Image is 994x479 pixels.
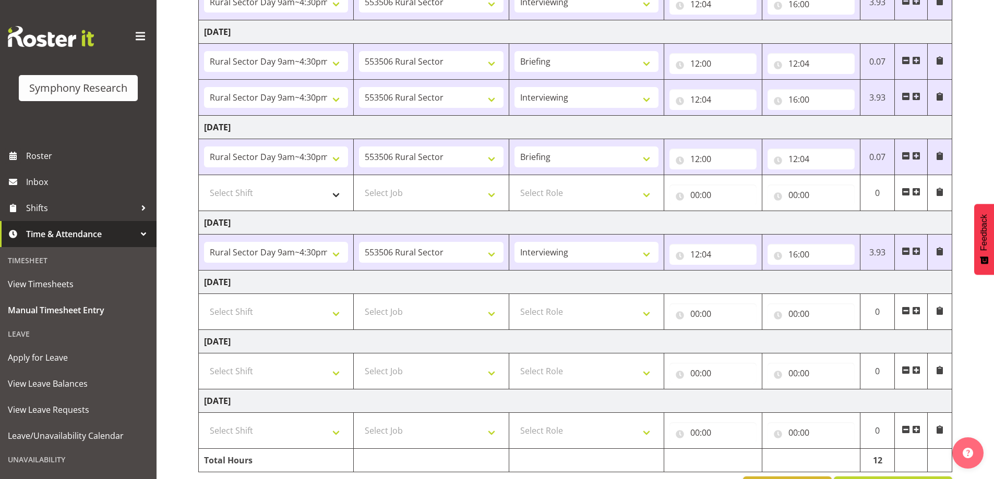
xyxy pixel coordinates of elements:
[199,330,952,353] td: [DATE]
[26,200,136,216] span: Shifts
[8,26,94,47] img: Rosterit website logo
[3,397,154,423] a: View Leave Requests
[768,185,855,205] input: Click to select...
[26,174,151,190] span: Inbox
[8,302,149,318] span: Manual Timesheet Entry
[3,250,154,271] div: Timesheet
[768,89,855,110] input: Click to select...
[669,149,757,169] input: Click to select...
[669,303,757,324] input: Click to select...
[8,276,149,292] span: View Timesheets
[199,116,952,139] td: [DATE]
[669,244,757,265] input: Click to select...
[860,80,895,116] td: 3.93
[860,413,895,449] td: 0
[768,363,855,384] input: Click to select...
[26,148,151,164] span: Roster
[669,185,757,205] input: Click to select...
[979,214,989,251] span: Feedback
[3,449,154,470] div: Unavailability
[768,244,855,265] input: Click to select...
[8,376,149,391] span: View Leave Balances
[199,389,952,413] td: [DATE]
[199,20,952,44] td: [DATE]
[669,53,757,74] input: Click to select...
[199,211,952,235] td: [DATE]
[3,371,154,397] a: View Leave Balances
[860,353,895,389] td: 0
[860,175,895,211] td: 0
[768,422,855,443] input: Click to select...
[860,139,895,175] td: 0.07
[669,89,757,110] input: Click to select...
[8,402,149,417] span: View Leave Requests
[768,149,855,169] input: Click to select...
[768,53,855,74] input: Click to select...
[8,428,149,444] span: Leave/Unavailability Calendar
[3,271,154,297] a: View Timesheets
[8,350,149,365] span: Apply for Leave
[199,449,354,472] td: Total Hours
[669,363,757,384] input: Click to select...
[974,204,994,275] button: Feedback - Show survey
[860,44,895,80] td: 0.07
[669,422,757,443] input: Click to select...
[26,226,136,242] span: Time & Attendance
[860,294,895,330] td: 0
[768,303,855,324] input: Click to select...
[860,449,895,472] td: 12
[29,80,127,96] div: Symphony Research
[3,297,154,323] a: Manual Timesheet Entry
[3,323,154,345] div: Leave
[3,423,154,449] a: Leave/Unavailability Calendar
[3,345,154,371] a: Apply for Leave
[860,235,895,271] td: 3.93
[963,448,973,458] img: help-xxl-2.png
[199,271,952,294] td: [DATE]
